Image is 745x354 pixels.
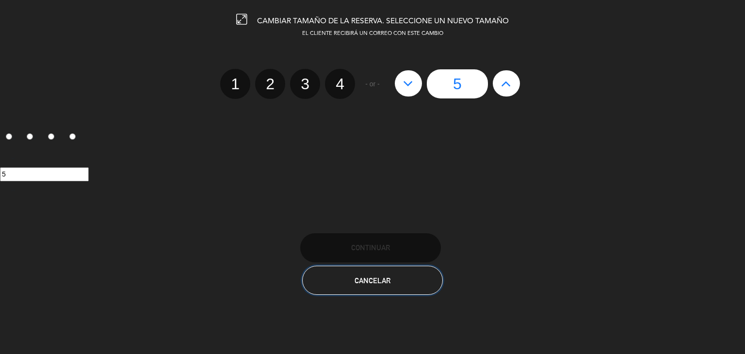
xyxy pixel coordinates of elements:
[6,133,12,140] input: 1
[365,79,380,90] span: - or -
[69,133,76,140] input: 4
[43,129,64,146] label: 3
[27,133,33,140] input: 2
[302,266,443,295] button: Cancelar
[300,233,441,262] button: Continuar
[255,69,285,99] label: 2
[290,69,320,99] label: 3
[257,17,509,25] span: CAMBIAR TAMAÑO DE LA RESERVA. SELECCIONE UN NUEVO TAMAÑO
[220,69,250,99] label: 1
[302,31,443,36] span: EL CLIENTE RECIBIRÁ UN CORREO CON ESTE CAMBIO
[325,69,355,99] label: 4
[64,129,85,146] label: 4
[351,243,390,252] span: Continuar
[21,129,43,146] label: 2
[48,133,54,140] input: 3
[355,276,390,285] span: Cancelar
